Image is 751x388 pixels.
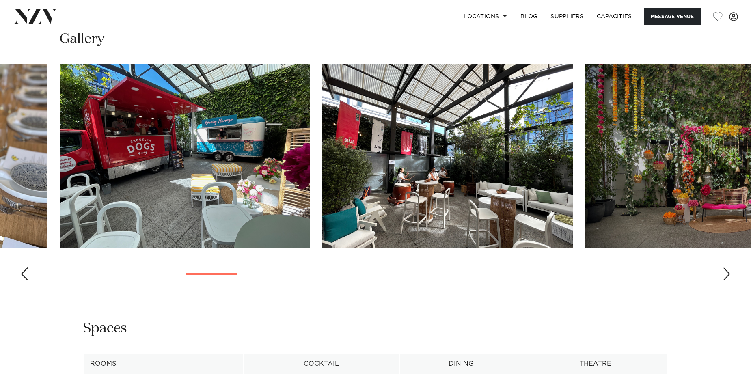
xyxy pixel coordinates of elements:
th: Rooms [84,354,244,374]
th: Cocktail [244,354,400,374]
a: BLOG [514,8,544,25]
a: SUPPLIERS [544,8,590,25]
th: Theatre [523,354,668,374]
th: Dining [399,354,523,374]
button: Message Venue [644,8,701,25]
a: Locations [457,8,514,25]
h2: Gallery [60,30,104,48]
a: Capacities [590,8,639,25]
img: nzv-logo.png [13,9,57,24]
swiper-slide: 8 / 30 [322,64,573,248]
swiper-slide: 7 / 30 [60,64,310,248]
h2: Spaces [83,319,127,338]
